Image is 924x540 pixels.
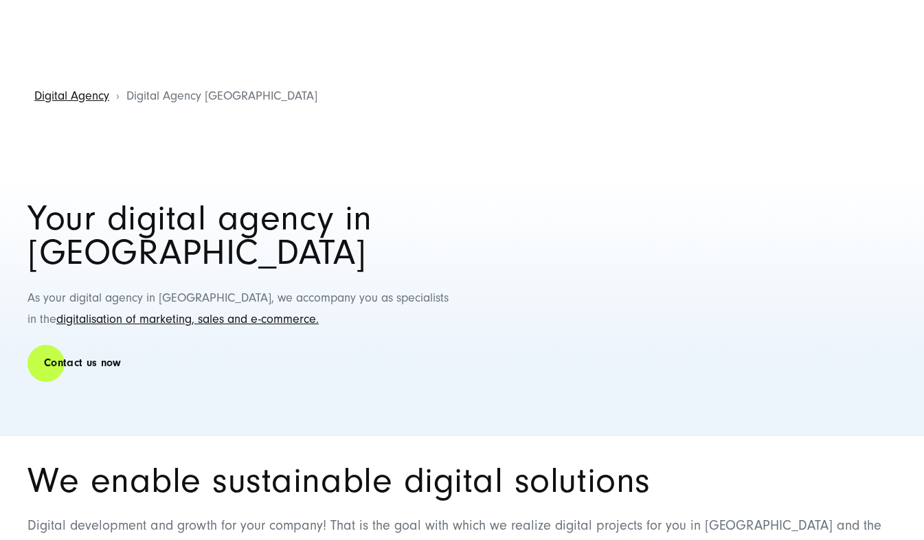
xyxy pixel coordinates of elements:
[27,201,453,271] h1: Your digital agency in [GEOGRAPHIC_DATA]
[27,344,137,383] a: Contact us now
[34,89,109,103] a: Digital Agency
[27,288,453,330] p: As your digital agency in [GEOGRAPHIC_DATA], we accompany you as specialists in the
[27,464,897,498] h1: We enable sustainable digital solutions
[56,312,319,326] a: digitalisation of marketing, sales and e-commerce.
[126,89,317,103] span: Digital Agency [GEOGRAPHIC_DATA]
